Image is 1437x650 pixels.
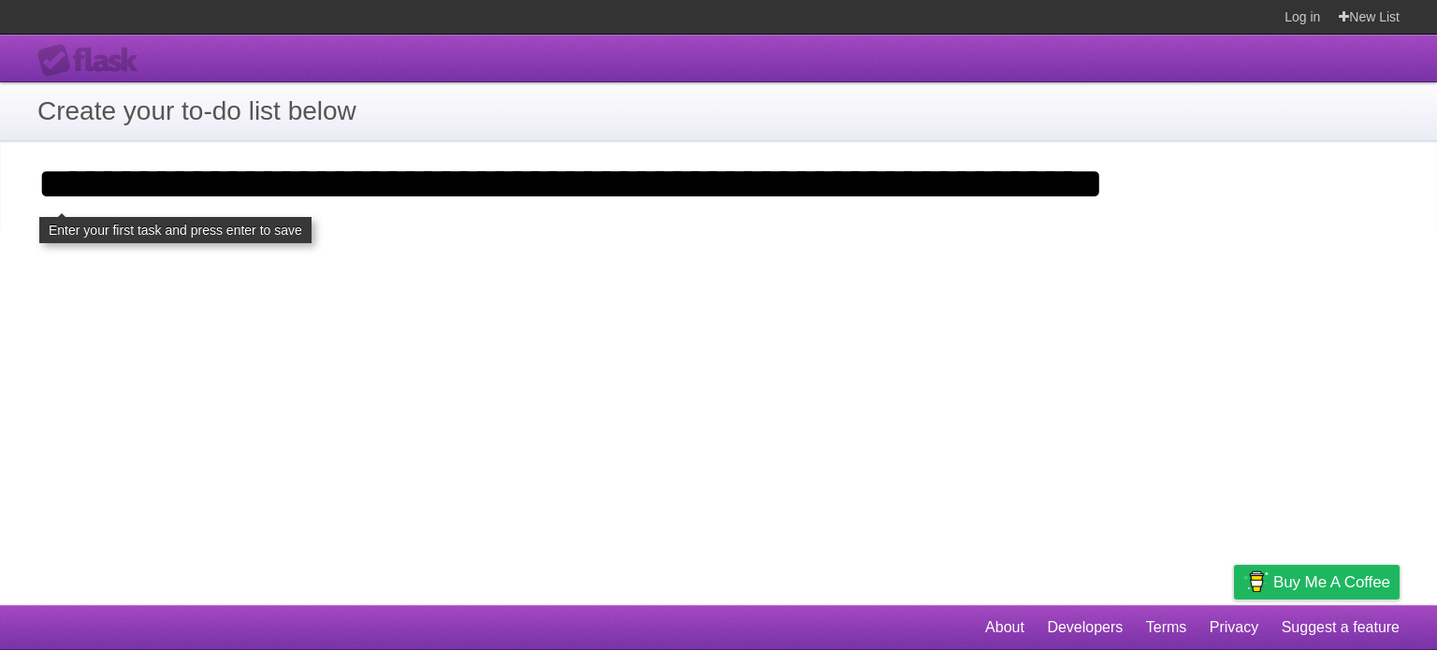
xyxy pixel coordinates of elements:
[1210,610,1258,645] a: Privacy
[1273,566,1390,599] span: Buy me a coffee
[985,610,1024,645] a: About
[37,92,1400,131] h1: Create your to-do list below
[1047,610,1123,645] a: Developers
[1234,565,1400,599] a: Buy me a coffee
[37,44,150,78] div: Flask
[1146,610,1187,645] a: Terms
[1282,610,1400,645] a: Suggest a feature
[1243,566,1269,598] img: Buy me a coffee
